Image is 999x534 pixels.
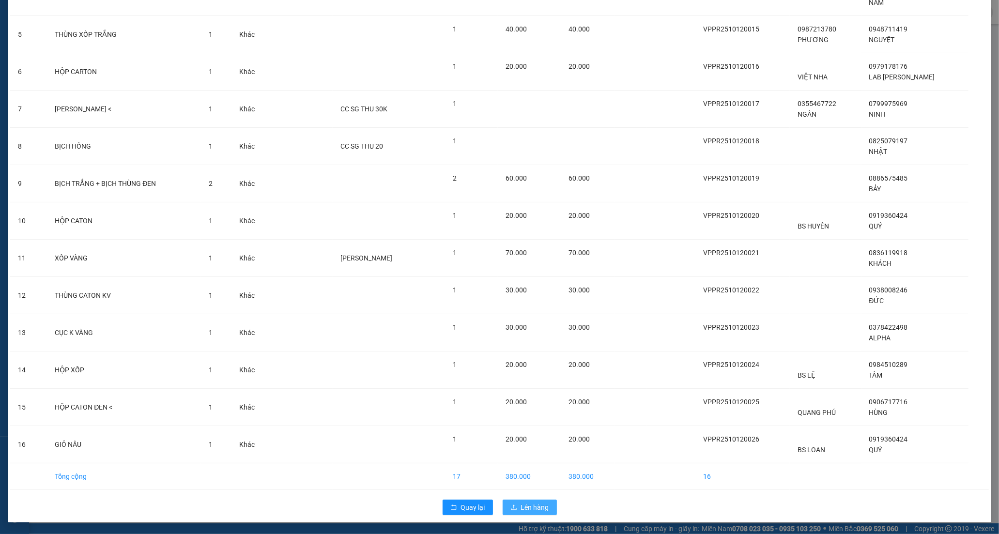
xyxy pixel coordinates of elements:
[569,249,590,257] span: 70.000
[569,62,590,70] span: 20.000
[503,500,557,515] button: uploadLên hàng
[453,62,457,70] span: 1
[869,212,908,219] span: 0919360424
[869,286,908,294] span: 0938008246
[47,351,200,389] td: HỘP XỐP
[798,100,836,107] span: 0355467722
[231,351,272,389] td: Khác
[703,323,759,331] span: VPPR2510120023
[209,68,213,76] span: 1
[47,53,200,91] td: HỘP CARTON
[869,25,908,33] span: 0948711419
[703,286,759,294] span: VPPR2510120022
[231,165,272,202] td: Khác
[231,128,272,165] td: Khác
[506,249,527,257] span: 70.000
[869,62,908,70] span: 0979178176
[798,409,836,416] span: QUANG PHÚ
[10,53,47,91] td: 6
[703,435,759,443] span: VPPR2510120026
[569,361,590,368] span: 20.000
[231,277,272,314] td: Khác
[569,323,590,331] span: 30.000
[695,463,790,490] td: 16
[869,73,935,81] span: LAB [PERSON_NAME]
[453,25,457,33] span: 1
[209,105,213,113] span: 1
[569,25,590,33] span: 40.000
[703,212,759,219] span: VPPR2510120020
[10,128,47,165] td: 8
[798,36,829,44] span: PHƯƠNG
[869,110,886,118] span: NINH
[453,100,457,107] span: 1
[10,426,47,463] td: 16
[231,53,272,91] td: Khác
[703,137,759,145] span: VPPR2510120018
[798,110,816,118] span: NGÂN
[453,249,457,257] span: 1
[703,174,759,182] span: VPPR2510120019
[10,389,47,426] td: 15
[231,389,272,426] td: Khác
[453,435,457,443] span: 1
[798,25,836,33] span: 0987213780
[703,100,759,107] span: VPPR2510120017
[869,297,884,305] span: ĐỨC
[453,323,457,331] span: 1
[209,180,213,187] span: 2
[798,371,815,379] span: BS LỆ
[231,91,272,128] td: Khác
[209,217,213,225] span: 1
[453,174,457,182] span: 2
[450,504,457,512] span: rollback
[453,137,457,145] span: 1
[209,403,213,411] span: 1
[47,389,200,426] td: HỘP CATON ĐEN <
[47,165,200,202] td: BỊCH TRẮNG + BỊCH THÙNG ĐEN
[461,502,485,513] span: Quay lại
[703,62,759,70] span: VPPR2510120016
[209,142,213,150] span: 1
[869,249,908,257] span: 0836119918
[209,31,213,38] span: 1
[340,105,387,113] span: CC SG THU 30K
[869,137,908,145] span: 0825079197
[209,254,213,262] span: 1
[703,25,759,33] span: VPPR2510120015
[10,314,47,351] td: 13
[5,58,111,72] li: [PERSON_NAME]
[340,142,383,150] span: CC SG THU 20
[209,366,213,374] span: 1
[506,212,527,219] span: 20.000
[10,277,47,314] td: 12
[869,361,908,368] span: 0984510289
[498,463,561,490] td: 380.000
[506,435,527,443] span: 20.000
[453,398,457,406] span: 1
[47,16,200,53] td: THÙNG XỐP TRẮNG
[47,277,200,314] td: THÙNG CATON KV
[561,463,615,490] td: 380.000
[5,72,111,85] li: In ngày: 20:52 12/10
[340,254,392,262] span: [PERSON_NAME]
[231,16,272,53] td: Khác
[10,202,47,240] td: 10
[5,5,58,58] img: logo.jpg
[869,446,882,454] span: QUÝ
[869,334,891,342] span: ALPHA
[453,212,457,219] span: 1
[10,165,47,202] td: 9
[869,323,908,331] span: 0378422498
[869,409,888,416] span: HÙNG
[10,240,47,277] td: 11
[521,502,549,513] span: Lên hàng
[569,398,590,406] span: 20.000
[869,174,908,182] span: 0886575485
[47,202,200,240] td: HỘP CATON
[209,291,213,299] span: 1
[869,185,881,193] span: BẢY
[231,426,272,463] td: Khác
[445,463,498,490] td: 17
[231,240,272,277] td: Khác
